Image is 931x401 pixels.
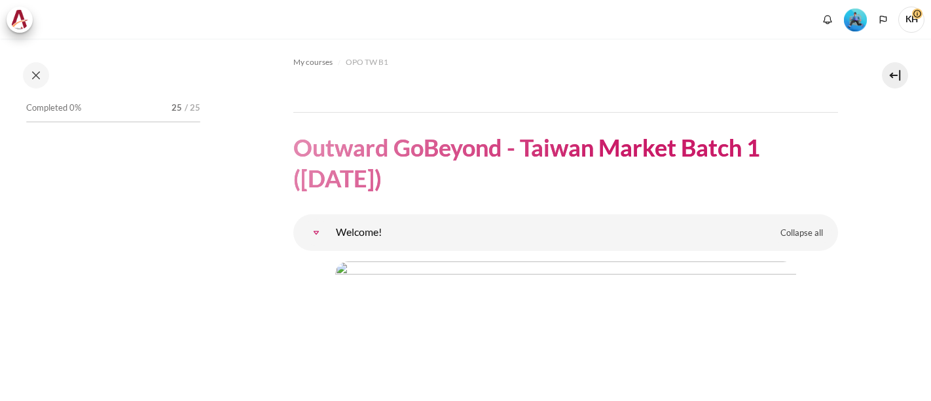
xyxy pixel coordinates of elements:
a: User menu [898,7,924,33]
span: 25 [172,102,182,115]
a: My courses [293,54,333,70]
span: / 25 [185,102,200,115]
a: Welcome! [303,220,329,246]
span: Completed 0% [26,102,81,115]
a: Collapse all [771,222,833,244]
a: Level #3 [839,7,872,31]
div: Show notification window with no new notifications [818,10,837,29]
img: Architeck [10,10,29,29]
div: Level #3 [844,7,867,31]
span: KH [898,7,924,33]
span: OPO TW B1 [346,56,388,68]
a: OPO TW B1 [346,54,388,70]
span: Collapse all [780,227,823,240]
a: Completed 0% 25 / 25 [26,99,200,136]
span: My courses [293,56,333,68]
h1: Outward GoBeyond - Taiwan Market Batch 1 ([DATE]) [293,132,838,194]
nav: Navigation bar [293,52,838,73]
button: Languages [873,10,893,29]
a: Architeck Architeck [7,7,39,33]
img: Level #3 [844,9,867,31]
